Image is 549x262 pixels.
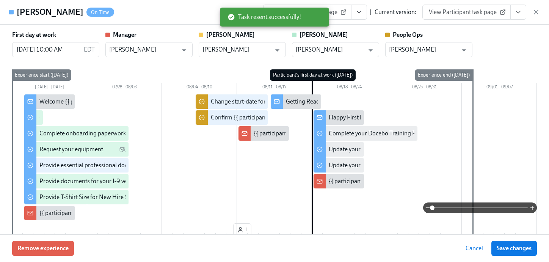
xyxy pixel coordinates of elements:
div: Experience end ([DATE]) [415,69,473,81]
div: Current version: [375,8,416,16]
span: Cancel [466,245,483,252]
div: [DATE] – [DATE] [12,83,87,93]
div: Provide essential professional documentation [39,161,158,169]
div: Welcome {{ participant.firstName }}! [39,97,134,106]
a: View Participant task page [263,5,351,20]
button: Save changes [491,241,537,256]
p: EDT [84,45,95,54]
div: Complete onboarding paperwork in [GEOGRAPHIC_DATA] [39,129,193,138]
div: 07/28 – 08/03 [87,83,162,93]
button: View task page [351,5,367,20]
span: Remove experience [17,245,69,252]
button: Remove experience [12,241,74,256]
strong: People Ops [393,31,423,38]
button: Cancel [460,241,488,256]
svg: Personal Email [119,146,125,152]
a: View Participant task page [422,5,511,20]
span: View Participant task page [429,8,504,16]
button: View task page [510,5,526,20]
button: Open [458,44,470,56]
div: Complete your Docebo Training Pathway [329,129,434,138]
div: Provide documents for your I-9 verification [39,177,150,185]
div: 08/25 – 08/31 [387,83,462,93]
div: 08/18 – 08/24 [312,83,387,93]
div: Update your Linkedin profile [329,145,403,154]
div: Change start-date for {{ participant.fullName }} [211,97,332,106]
div: Participant's first day at work ([DATE]) [270,69,356,81]
div: Request your equipment [39,145,103,154]
button: Open [271,44,283,56]
div: {{ participant.fullName }} Starting! [39,209,128,217]
strong: [PERSON_NAME] [206,31,255,38]
strong: Manager [113,31,136,38]
div: Getting Ready for Onboarding [286,97,364,106]
div: 09/01 – 09/07 [462,83,537,93]
div: Happy First Day {{ participant.firstName }}! [329,113,440,122]
div: Provide T-Shirt Size for New Hire Swag [39,193,139,201]
button: Open [365,44,376,56]
div: 08/11 – 08/17 [237,83,312,93]
button: 1 [233,223,251,236]
span: On Time [86,9,114,15]
span: Task resent successfully! [227,13,301,21]
div: Experience start ([DATE]) [12,69,71,81]
div: | [370,8,372,16]
div: Update your Email Signature [329,161,403,169]
strong: [PERSON_NAME] [300,31,348,38]
div: Confirm {{ participant.fullName }}'s background check passed [211,113,371,122]
span: Save changes [497,245,532,252]
button: Open [178,44,190,56]
span: View Participant task page [270,8,345,16]
div: 08/04 – 08/10 [162,83,237,93]
div: {{ participant.firstName }} starts [DATE]! [329,177,433,185]
div: {{ participant.fullName }} starts in a week 🎉 [254,129,368,138]
label: First day at work [12,31,56,39]
h4: [PERSON_NAME] [17,6,83,18]
div: Complete your background check in Checkr [39,113,152,122]
span: 1 [237,226,247,234]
